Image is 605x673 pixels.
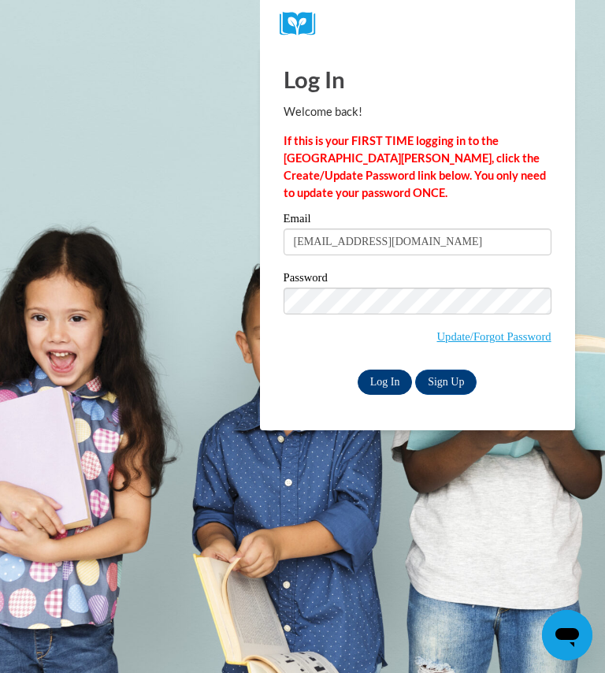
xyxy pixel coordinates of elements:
iframe: Button to launch messaging window [542,610,592,660]
a: COX Campus [280,12,555,36]
img: Logo brand [280,12,327,36]
p: Welcome back! [284,103,551,121]
input: Log In [358,370,413,395]
a: Sign Up [415,370,477,395]
label: Password [284,272,551,288]
h1: Log In [284,63,551,95]
a: Update/Forgot Password [437,330,551,343]
label: Email [284,213,551,229]
strong: If this is your FIRST TIME logging in to the [GEOGRAPHIC_DATA][PERSON_NAME], click the Create/Upd... [284,134,546,199]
